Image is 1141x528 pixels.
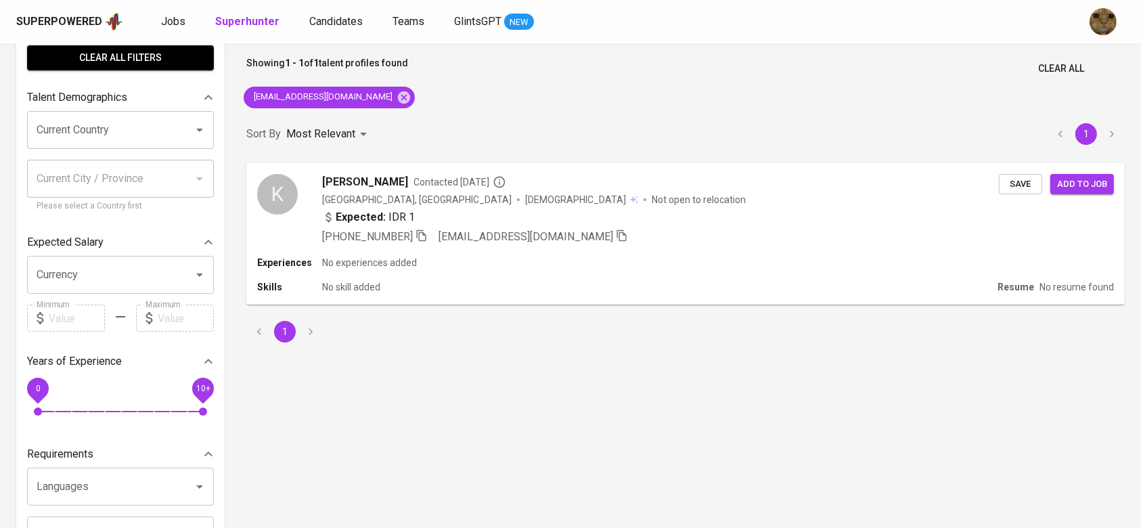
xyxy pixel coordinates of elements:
[493,175,506,189] svg: By Batam recruiter
[393,15,424,28] span: Teams
[309,14,365,30] a: Candidates
[1039,280,1114,294] p: No resume found
[504,16,534,29] span: NEW
[38,49,203,66] span: Clear All filters
[158,305,214,332] input: Value
[309,15,363,28] span: Candidates
[246,321,323,343] nav: pagination navigation
[1033,56,1090,81] button: Clear All
[246,126,281,142] p: Sort By
[27,84,214,111] div: Talent Demographics
[286,126,355,142] p: Most Relevant
[27,446,93,462] p: Requirements
[1075,123,1097,145] button: page 1
[454,14,534,30] a: GlintsGPT NEW
[27,45,214,70] button: Clear All filters
[322,209,415,225] div: IDR 1
[246,56,408,81] p: Showing of talent profiles found
[1090,8,1117,35] img: ec6c0910-f960-4a00-a8f8-c5744e41279e.jpg
[257,256,322,269] p: Experiences
[652,193,746,206] p: Not open to relocation
[27,229,214,256] div: Expected Salary
[322,193,512,206] div: [GEOGRAPHIC_DATA], [GEOGRAPHIC_DATA]
[998,280,1034,294] p: Resume
[336,209,386,225] b: Expected:
[37,200,204,213] p: Please select a Country first
[190,265,209,284] button: Open
[525,193,628,206] span: [DEMOGRAPHIC_DATA]
[27,234,104,250] p: Expected Salary
[313,58,319,68] b: 1
[35,384,40,393] span: 0
[286,122,372,147] div: Most Relevant
[16,12,123,32] a: Superpoweredapp logo
[16,14,102,30] div: Superpowered
[1038,60,1084,77] span: Clear All
[1050,174,1114,195] button: Add to job
[190,477,209,496] button: Open
[27,89,127,106] p: Talent Demographics
[215,15,279,28] b: Superhunter
[161,14,188,30] a: Jobs
[246,163,1125,305] a: K[PERSON_NAME]Contacted [DATE][GEOGRAPHIC_DATA], [GEOGRAPHIC_DATA][DEMOGRAPHIC_DATA] Not open to ...
[439,230,613,243] span: [EMAIL_ADDRESS][DOMAIN_NAME]
[274,321,296,343] button: page 1
[454,15,501,28] span: GlintsGPT
[49,305,105,332] input: Value
[999,174,1042,195] button: Save
[244,87,415,108] div: [EMAIL_ADDRESS][DOMAIN_NAME]
[322,230,413,243] span: [PHONE_NUMBER]
[1048,123,1125,145] nav: pagination navigation
[196,384,210,393] span: 10+
[322,280,380,294] p: No skill added
[257,280,322,294] p: Skills
[1006,177,1035,192] span: Save
[244,91,401,104] span: [EMAIL_ADDRESS][DOMAIN_NAME]
[215,14,282,30] a: Superhunter
[27,441,214,468] div: Requirements
[105,12,123,32] img: app logo
[190,120,209,139] button: Open
[161,15,185,28] span: Jobs
[1057,177,1107,192] span: Add to job
[322,256,417,269] p: No experiences added
[413,175,506,189] span: Contacted [DATE]
[257,174,298,215] div: K
[322,174,408,190] span: [PERSON_NAME]
[393,14,427,30] a: Teams
[285,58,304,68] b: 1 - 1
[27,353,122,370] p: Years of Experience
[27,348,214,375] div: Years of Experience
